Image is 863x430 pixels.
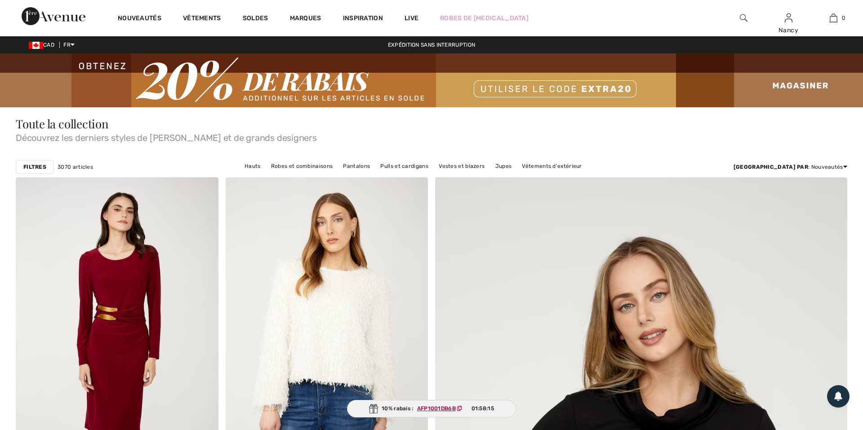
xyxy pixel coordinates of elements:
[472,404,494,412] span: 01:58:15
[22,7,85,25] img: 1ère Avenue
[23,163,46,171] strong: Filtres
[517,160,586,172] a: Vêtements d'extérieur
[405,13,418,23] a: Live
[243,14,268,24] a: Soldes
[376,160,432,172] a: Pulls et cardigans
[240,160,265,172] a: Hauts
[842,14,845,22] span: 0
[118,14,161,24] a: Nouveautés
[440,13,529,23] a: Robes de [MEDICAL_DATA]
[29,42,43,49] img: Canadian Dollar
[740,13,747,23] img: recherche
[417,405,456,412] ins: AFP1001DB6B
[734,163,847,171] div: : Nouveautés
[830,13,837,23] img: Mon panier
[16,130,847,142] span: Découvrez les derniers styles de [PERSON_NAME] et de grands designers
[16,116,109,132] span: Toute la collection
[734,164,808,170] strong: [GEOGRAPHIC_DATA] par
[183,14,221,24] a: Vêtements
[369,404,378,413] img: Gift.svg
[58,163,93,171] span: 3070 articles
[63,42,75,48] span: FR
[785,13,792,23] img: Mes infos
[434,160,489,172] a: Vestes et blazers
[766,26,810,35] div: Nancy
[29,42,58,48] span: CAD
[267,160,337,172] a: Robes et combinaisons
[811,13,855,23] a: 0
[343,14,383,24] span: Inspiration
[785,13,792,22] a: Se connecter
[290,14,321,24] a: Marques
[347,400,516,417] div: 10% rabais :
[338,160,374,172] a: Pantalons
[491,160,516,172] a: Jupes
